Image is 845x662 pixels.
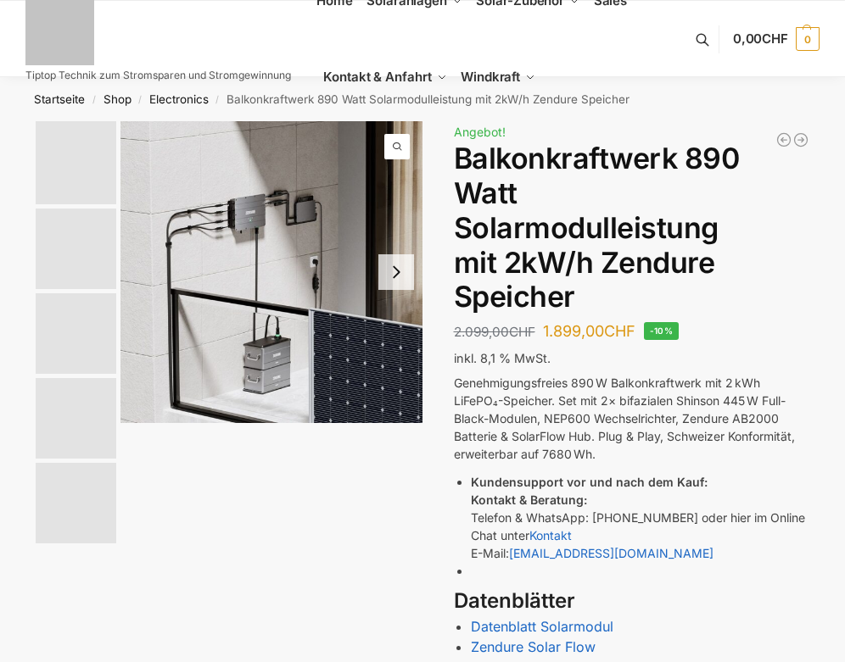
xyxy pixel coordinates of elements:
span: 0,00 [733,31,788,47]
span: inkl. 8,1 % MwSt. [454,351,551,365]
img: Zendure-solar-flow-Batteriespeicher für Balkonkraftwerke [36,121,116,204]
a: Datenblatt Solarmodul [471,618,613,635]
img: Zendure-solar-flow-Batteriespeicher für Balkonkraftwerke [120,121,422,423]
button: Next slide [378,254,414,290]
span: Angebot! [454,125,506,139]
a: Kontakt [529,528,572,542]
a: Kontakt & Anfahrt [316,39,454,115]
span: CHF [762,31,788,47]
p: Tiptop Technik zum Stromsparen und Stromgewinnung [25,70,291,81]
span: -10% [644,322,680,340]
span: CHF [509,324,535,340]
span: Kontakt & Anfahrt [323,69,431,85]
img: Maysun [36,293,116,374]
a: 0,00CHF 0 [733,14,820,64]
a: Balkonkraftwerk 890 Watt Solarmodulleistung mit 1kW/h Zendure Speicher [792,131,809,148]
bdi: 1.899,00 [543,322,635,340]
a: Electronics [149,92,209,106]
a: Shop [104,92,132,106]
strong: Kundensupport vor und nach dem Kauf: [471,475,708,489]
span: / [85,93,103,107]
bdi: 2.099,00 [454,324,535,340]
span: CHF [604,322,635,340]
img: Zendure-solar-flow-Batteriespeicher für Balkonkraftwerke [36,378,116,459]
h3: Datenblätter [454,587,810,616]
p: Genehmigungsfreies 890 W Balkonkraftwerk mit 2 kWh LiFePO₄-Speicher. Set mit 2× bifazialen Shinso... [454,374,810,463]
img: nep-microwechselrichter-600w [36,463,116,543]
strong: Kontakt & Beratung: [471,492,587,507]
span: 0 [796,27,820,51]
a: Zendure Solar Flow [471,638,596,655]
h1: Balkonkraftwerk 890 Watt Solarmodulleistung mit 2kW/h Zendure Speicher [454,142,810,314]
a: 890/600 Watt Solarkraftwerk + 2,7 KW Batteriespeicher Genehmigungsfrei [775,131,792,148]
a: Windkraft [454,39,543,115]
li: Telefon & WhatsApp: [PHONE_NUMBER] oder hier im Online Chat unter E-Mail: [471,473,810,562]
span: / [132,93,149,107]
a: Startseite [34,92,85,106]
a: Znedure solar flow Batteriespeicher fuer BalkonkraftwerkeZnedure solar flow Batteriespeicher fuer... [120,121,422,423]
img: Anschlusskabel-3meter_schweizer-stecker [36,209,116,289]
a: [EMAIL_ADDRESS][DOMAIN_NAME] [509,546,713,560]
span: Windkraft [461,69,520,85]
span: / [209,93,227,107]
